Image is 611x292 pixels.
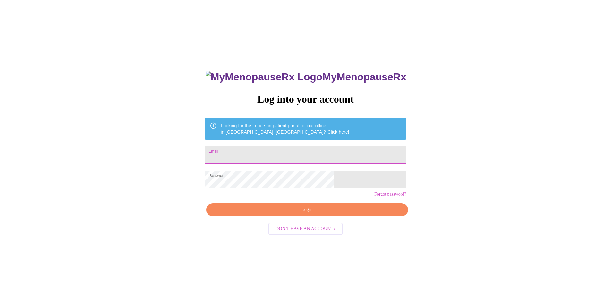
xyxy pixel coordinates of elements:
button: Login [206,203,408,216]
span: Login [214,206,400,214]
h3: MyMenopauseRx [206,71,406,83]
div: Looking for the in person patient portal for our office in [GEOGRAPHIC_DATA], [GEOGRAPHIC_DATA]? [221,120,349,138]
span: Don't have an account? [276,225,335,233]
a: Forgot password? [374,192,406,197]
button: Don't have an account? [268,223,343,235]
h3: Log into your account [205,93,406,105]
a: Click here! [327,129,349,135]
img: MyMenopauseRx Logo [206,71,322,83]
a: Don't have an account? [267,226,344,231]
